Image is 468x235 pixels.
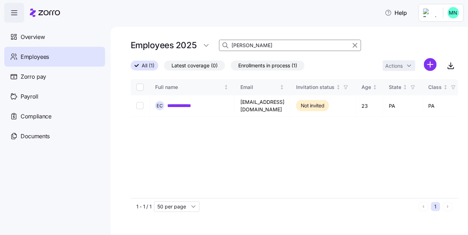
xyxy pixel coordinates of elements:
th: StateNot sorted [383,79,423,95]
span: Compliance [21,112,51,121]
div: Not sorted [443,85,448,90]
button: Help [379,6,413,20]
span: Enrollments in process (1) [238,61,297,70]
img: Employer logo [423,9,437,17]
td: [EMAIL_ADDRESS][DOMAIN_NAME] [235,95,290,117]
button: 1 [431,202,440,211]
span: Not invited [301,101,325,110]
span: All (1) [142,61,154,70]
div: Not sorted [403,85,408,90]
td: PA [423,95,463,117]
button: Previous page [419,202,428,211]
span: E C [157,103,163,108]
a: Documents [4,126,105,146]
a: Payroll [4,86,105,106]
th: Invitation statusNot sorted [290,79,356,95]
div: Not sorted [279,85,284,90]
div: Not sorted [372,85,377,90]
a: Employees [4,47,105,67]
input: Select record 1 [136,102,143,109]
div: Class [429,83,442,91]
a: Compliance [4,106,105,126]
th: ClassNot sorted [423,79,463,95]
span: Zorro pay [21,72,46,81]
h1: Employees 2025 [131,40,196,51]
button: Next page [443,202,452,211]
input: Select all records [136,84,143,91]
span: Latest coverage (0) [172,61,218,70]
a: Overview [4,27,105,47]
span: Overview [21,33,45,41]
div: Not sorted [336,85,341,90]
span: Payroll [21,92,38,101]
div: Invitation status [296,83,334,91]
div: State [389,83,402,91]
span: 1 - 1 / 1 [136,203,151,210]
td: 23 [356,95,383,117]
span: Documents [21,132,50,141]
div: Full name [155,83,223,91]
div: Email [240,83,278,91]
td: PA [383,95,423,117]
span: Actions [386,63,403,68]
a: Zorro pay [4,67,105,86]
th: EmailNot sorted [235,79,290,95]
img: b0ee0d05d7ad5b312d7e0d752ccfd4ca [448,7,459,18]
span: Employees [21,52,49,61]
th: Full nameNot sorted [149,79,235,95]
div: Age [361,83,371,91]
button: Actions [383,60,415,71]
div: Not sorted [224,85,229,90]
th: AgeNot sorted [356,79,383,95]
svg: add icon [424,58,437,71]
span: Help [385,9,407,17]
input: Search Employees [219,40,361,51]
